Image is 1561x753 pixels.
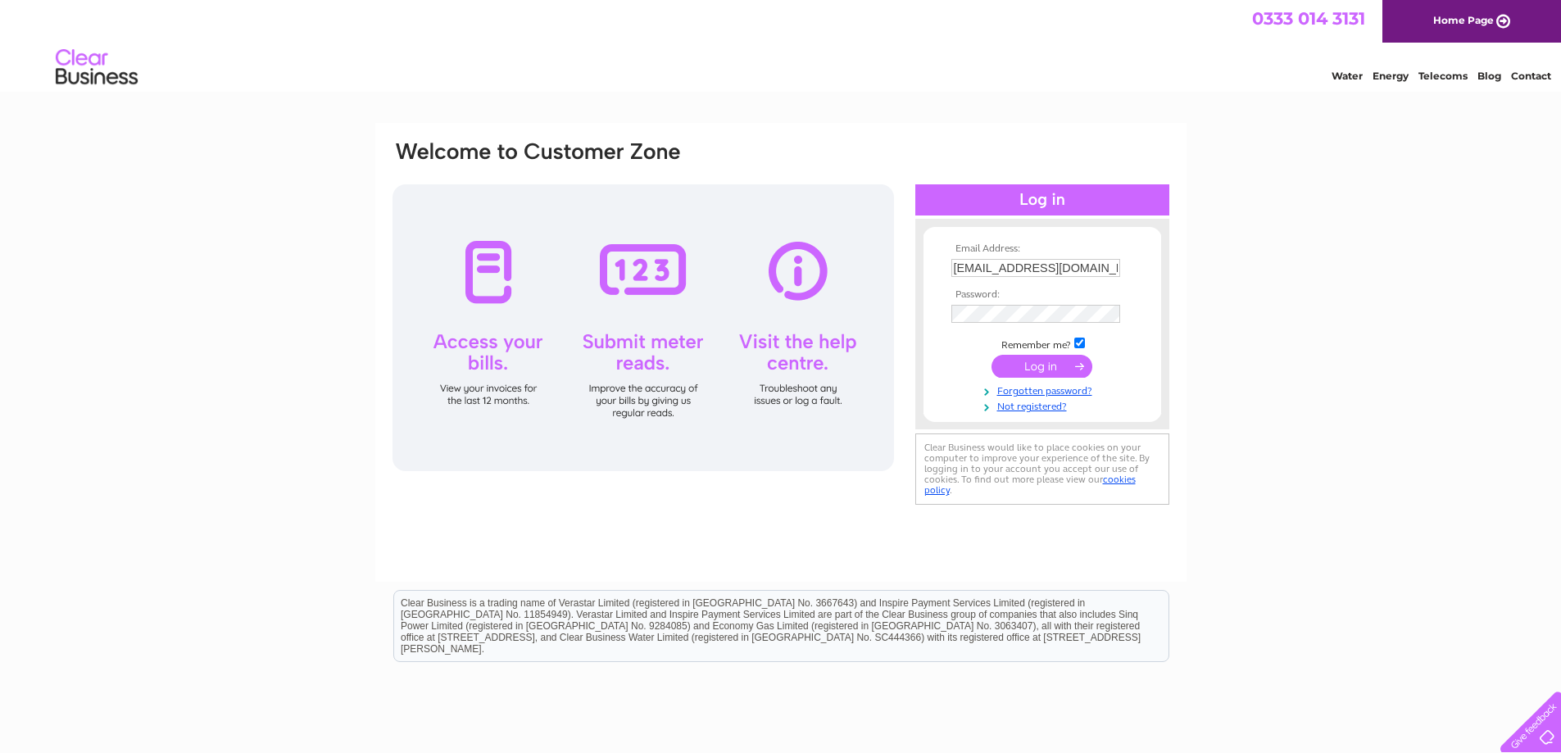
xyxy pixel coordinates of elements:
[951,397,1137,413] a: Not registered?
[1477,70,1501,82] a: Blog
[1418,70,1468,82] a: Telecoms
[394,9,1168,79] div: Clear Business is a trading name of Verastar Limited (registered in [GEOGRAPHIC_DATA] No. 3667643...
[992,355,1092,378] input: Submit
[1252,8,1365,29] a: 0333 014 3131
[947,289,1137,301] th: Password:
[924,474,1136,496] a: cookies policy
[1373,70,1409,82] a: Energy
[951,382,1137,397] a: Forgotten password?
[55,43,138,93] img: logo.png
[915,433,1169,505] div: Clear Business would like to place cookies on your computer to improve your experience of the sit...
[947,243,1137,255] th: Email Address:
[947,335,1137,352] td: Remember me?
[1332,70,1363,82] a: Water
[1511,70,1551,82] a: Contact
